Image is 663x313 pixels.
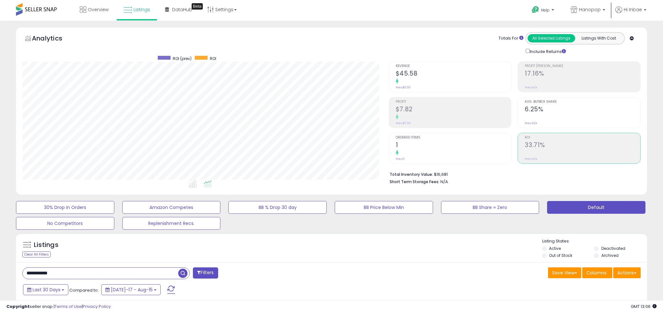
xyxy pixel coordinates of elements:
a: Terms of Use [55,303,82,309]
h2: 6.25% [525,106,640,114]
button: Actions [613,267,641,278]
button: Columns [582,267,612,278]
span: [DATE]-17 - Aug-15 [111,287,153,293]
button: Filters [193,267,218,279]
button: BB Share = Zero [441,201,539,214]
div: Tooltip anchor [192,3,203,10]
strong: Copyright [6,303,30,309]
span: Profit [PERSON_NAME] [525,64,640,68]
button: Last 30 Days [23,284,68,295]
button: No Competitors [16,217,114,230]
h2: $7.82 [396,106,511,114]
span: Listings [133,6,150,13]
h2: 17.16% [525,70,640,78]
span: Compared to: [69,287,99,293]
button: BB Price Below Min [335,201,433,214]
h5: Analytics [32,34,75,44]
span: ROI [525,136,640,139]
div: seller snap | | [6,304,111,310]
button: Listings With Cost [575,34,622,42]
h2: $45.58 [396,70,511,78]
div: Include Returns [521,48,574,55]
span: Revenue [396,64,511,68]
h2: 33.71% [525,141,640,150]
small: Prev: N/A [525,86,537,89]
label: Active [549,246,561,251]
small: Prev: N/A [525,157,537,161]
button: Amazon Competes [122,201,221,214]
span: Hi Inbae [624,6,642,13]
button: 30% Drop in Orders [16,201,114,214]
button: All Selected Listings [528,34,575,42]
span: Overview [88,6,109,13]
button: Save View [548,267,581,278]
a: Help [527,1,560,21]
small: Prev: $0.00 [396,86,411,89]
span: Avg. Buybox Share [525,100,640,104]
span: Ordered Items [396,136,511,139]
button: BB % Drop 30 day [228,201,327,214]
button: [DATE]-17 - Aug-15 [101,284,161,295]
button: Replenishment Recs. [122,217,221,230]
span: 2025-09-16 13:06 GMT [631,303,657,309]
span: Hanopop [579,6,601,13]
span: Columns [586,270,606,276]
li: $16,681 [390,170,636,178]
span: Help [541,7,550,13]
button: Default [547,201,645,214]
label: Archived [601,253,619,258]
label: Deactivated [601,246,625,251]
span: ROI (prev) [173,56,192,61]
b: Total Inventory Value: [390,172,433,177]
div: Totals For [499,35,523,41]
small: Prev: N/A [525,121,537,125]
a: Privacy Policy [83,303,111,309]
span: DataHub [172,6,192,13]
i: Get Help [531,6,539,14]
span: ROI [210,56,216,61]
h5: Listings [34,241,58,250]
small: Prev: 0 [396,157,405,161]
h2: 1 [396,141,511,150]
b: Short Term Storage Fees: [390,179,439,184]
div: Clear All Filters [22,251,51,257]
span: N/A [440,179,448,185]
p: Listing States: [542,238,647,244]
span: Last 30 Days [33,287,60,293]
label: Out of Stock [549,253,572,258]
span: Profit [396,100,511,104]
a: Hi Inbae [615,6,646,21]
small: Prev: $0.00 [396,121,411,125]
